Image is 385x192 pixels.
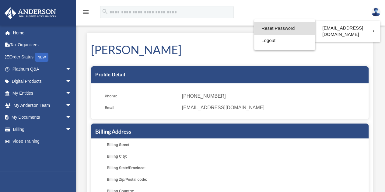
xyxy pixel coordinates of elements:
[65,63,78,76] span: arrow_drop_down
[254,22,315,35] a: Reset Password
[107,152,180,161] span: Billing City:
[35,53,48,62] div: NEW
[4,27,81,39] a: Home
[182,92,364,100] span: [PHONE_NUMBER]
[91,42,369,58] h1: [PERSON_NAME]
[65,123,78,136] span: arrow_drop_down
[65,99,78,112] span: arrow_drop_down
[65,111,78,124] span: arrow_drop_down
[82,9,89,16] i: menu
[105,92,178,100] span: Phone:
[102,8,108,15] i: search
[254,34,315,47] a: Logout
[4,111,81,124] a: My Documentsarrow_drop_down
[4,51,81,63] a: Order StatusNEW
[65,75,78,88] span: arrow_drop_down
[3,7,58,19] img: Anderson Advisors Platinum Portal
[315,22,380,40] a: [EMAIL_ADDRESS][DOMAIN_NAME]
[91,66,369,83] div: Profile Detail
[82,11,89,16] a: menu
[4,75,81,87] a: Digital Productsarrow_drop_down
[65,87,78,100] span: arrow_drop_down
[4,99,81,111] a: My Anderson Teamarrow_drop_down
[4,39,81,51] a: Tax Organizers
[107,141,180,149] span: Billing Street:
[371,8,380,16] img: User Pic
[107,164,180,172] span: Billing State/Province:
[105,103,178,112] span: Email:
[107,175,180,184] span: Billing Zip/Postal code:
[4,87,81,99] a: My Entitiesarrow_drop_down
[4,123,81,135] a: Billingarrow_drop_down
[95,128,364,135] h5: Billing Address
[4,135,81,148] a: Video Training
[4,63,81,75] a: Platinum Q&Aarrow_drop_down
[182,103,364,112] span: [EMAIL_ADDRESS][DOMAIN_NAME]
